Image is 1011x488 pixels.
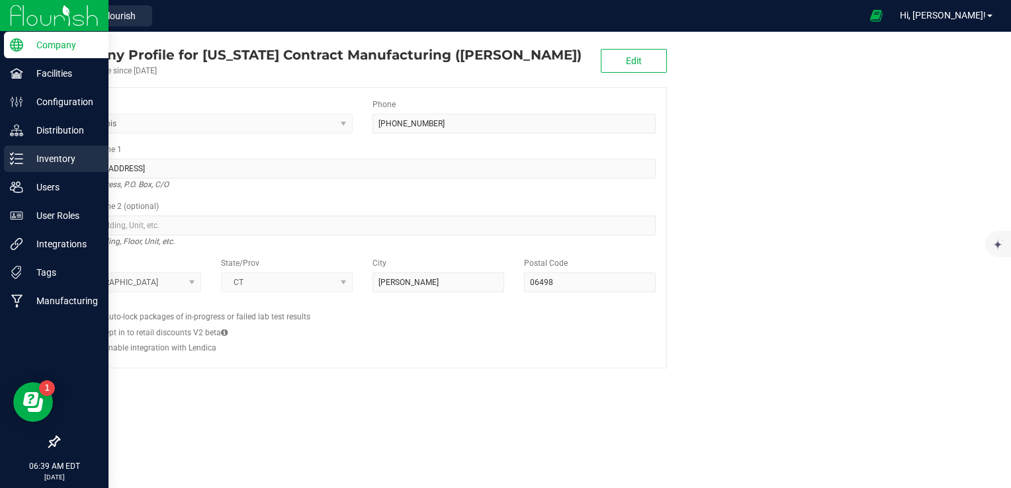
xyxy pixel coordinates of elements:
p: Users [23,179,103,195]
span: Open Ecommerce Menu [861,3,891,28]
input: Address [69,159,656,179]
inline-svg: Facilities [10,67,23,80]
p: Inventory [23,151,103,167]
div: Connecticut Contract Manufacturing (Conn CM) [58,45,582,65]
label: Postal Code [524,257,568,269]
label: Opt in to retail discounts V2 beta [104,327,228,339]
p: [DATE] [6,472,103,482]
span: Edit [626,56,642,66]
label: Auto-lock packages of in-progress or failed lab test results [104,311,310,323]
label: Address Line 2 (optional) [69,200,159,212]
inline-svg: User Roles [10,209,23,222]
iframe: Resource center [13,382,53,422]
input: Suite, Building, Unit, etc. [69,216,656,235]
label: Enable integration with Lendica [104,342,216,354]
h2: Configs [69,302,656,311]
label: Phone [373,99,396,110]
inline-svg: Distribution [10,124,23,137]
p: Company [23,37,103,53]
p: 06:39 AM EDT [6,460,103,472]
i: Street address, P.O. Box, C/O [69,177,169,192]
p: Integrations [23,236,103,252]
i: Suite, Building, Floor, Unit, etc. [69,233,175,249]
label: City [373,257,386,269]
inline-svg: Company [10,38,23,52]
input: (123) 456-7890 [373,114,656,134]
iframe: Resource center unread badge [39,380,55,396]
p: User Roles [23,208,103,224]
input: City [373,272,504,292]
p: Distribution [23,122,103,138]
label: State/Prov [221,257,259,269]
p: Tags [23,264,103,280]
inline-svg: Users [10,181,23,194]
span: Hi, [PERSON_NAME]! [900,10,986,20]
inline-svg: Inventory [10,152,23,165]
button: Edit [601,49,667,73]
inline-svg: Tags [10,266,23,279]
div: Account active since [DATE] [58,65,582,77]
p: Facilities [23,65,103,81]
inline-svg: Configuration [10,95,23,108]
p: Configuration [23,94,103,110]
inline-svg: Integrations [10,237,23,251]
p: Manufacturing [23,293,103,309]
inline-svg: Manufacturing [10,294,23,307]
input: Postal Code [524,272,656,292]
